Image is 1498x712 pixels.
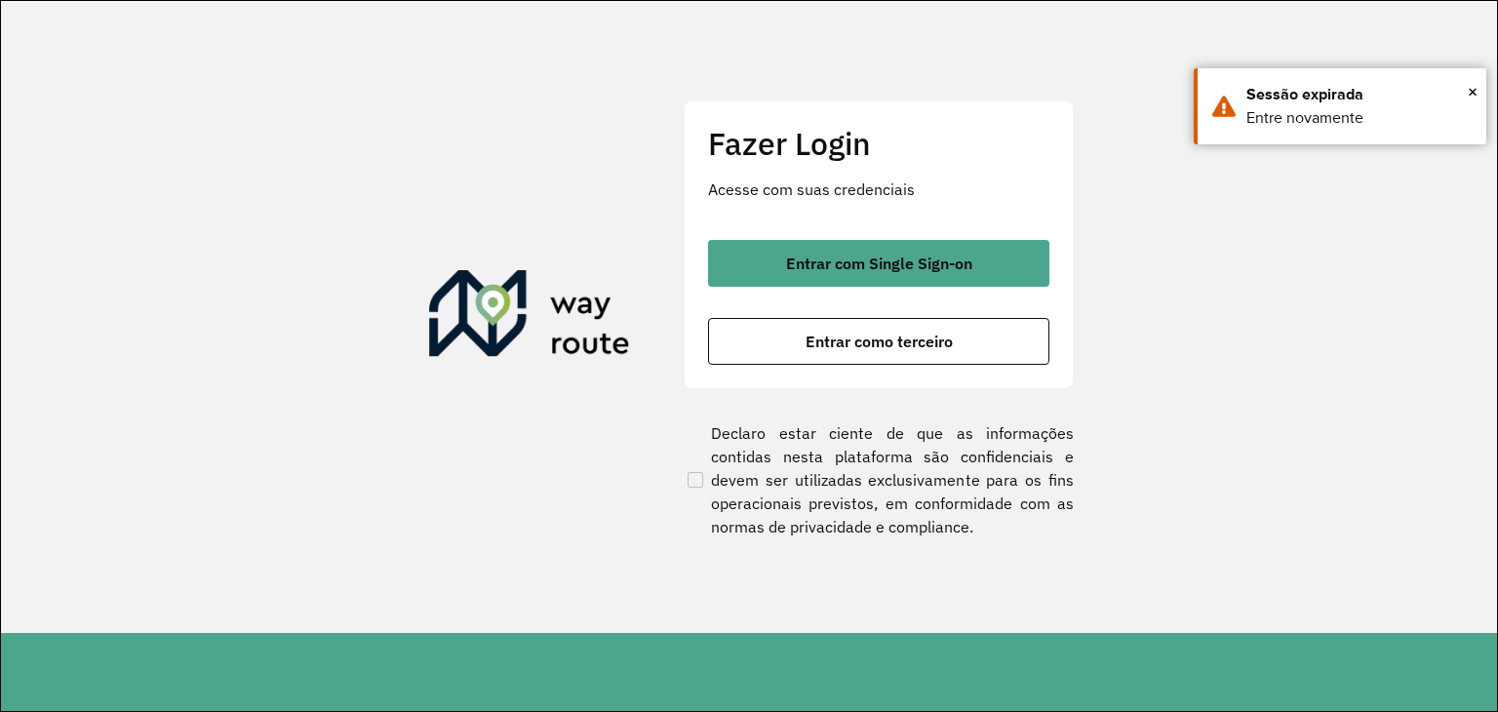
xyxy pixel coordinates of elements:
h2: Fazer Login [708,125,1049,162]
img: Roteirizador AmbevTech [429,270,630,364]
p: Acesse com suas credenciais [708,178,1049,201]
span: Entrar como terceiro [806,334,953,349]
button: Close [1468,77,1478,106]
div: Entre novamente [1246,106,1472,130]
button: button [708,318,1049,365]
span: × [1468,77,1478,106]
span: Entrar com Single Sign-on [786,256,972,271]
button: button [708,240,1049,287]
div: Sessão expirada [1246,83,1472,106]
label: Declaro estar ciente de que as informações contidas nesta plataforma são confidenciais e devem se... [684,421,1074,538]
